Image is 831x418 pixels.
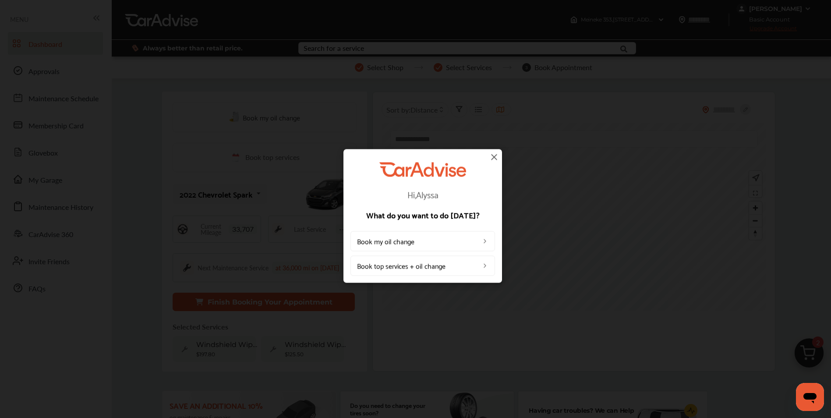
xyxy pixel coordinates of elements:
a: Book my oil change [350,231,495,252]
img: left_arrow_icon.0f472efe.svg [481,262,488,269]
iframe: Button to launch messaging window [796,383,824,411]
a: Book top services + oil change [350,256,495,276]
img: left_arrow_icon.0f472efe.svg [481,238,488,245]
p: Hi, Alyssa [350,190,495,199]
img: close-icon.a004319c.svg [489,152,499,162]
img: CarAdvise Logo [379,162,466,177]
p: What do you want to do [DATE]? [350,211,495,219]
